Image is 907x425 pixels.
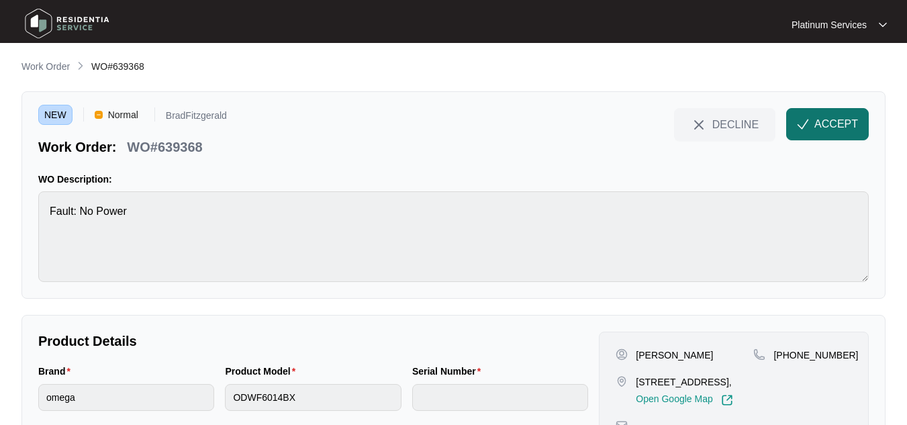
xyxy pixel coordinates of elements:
[225,365,301,378] label: Product Model
[786,108,869,140] button: check-IconACCEPT
[19,60,73,75] a: Work Order
[103,105,144,125] span: Normal
[38,332,588,350] p: Product Details
[412,365,486,378] label: Serial Number
[616,348,628,361] img: user-pin
[91,61,144,72] span: WO#639368
[127,138,202,156] p: WO#639368
[797,118,809,130] img: check-Icon
[21,60,70,73] p: Work Order
[691,117,707,133] img: close-Icon
[75,60,86,71] img: chevron-right
[879,21,887,28] img: dropdown arrow
[166,111,227,125] p: BradFitzgerald
[38,105,73,125] span: NEW
[95,111,103,119] img: Vercel Logo
[38,365,76,378] label: Brand
[792,18,867,32] p: Platinum Services
[674,108,775,140] button: close-IconDECLINE
[38,138,116,156] p: Work Order:
[721,394,733,406] img: Link-External
[636,348,713,362] p: [PERSON_NAME]
[753,348,765,361] img: map-pin
[225,384,401,411] input: Product Model
[773,348,858,362] p: [PHONE_NUMBER]
[636,375,732,389] p: [STREET_ADDRESS],
[616,375,628,387] img: map-pin
[38,173,869,186] p: WO Description:
[814,116,858,132] span: ACCEPT
[20,3,114,44] img: residentia service logo
[38,191,869,282] textarea: Fault: No Power
[38,384,214,411] input: Brand
[712,117,759,132] span: DECLINE
[412,384,588,411] input: Serial Number
[636,394,732,406] a: Open Google Map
